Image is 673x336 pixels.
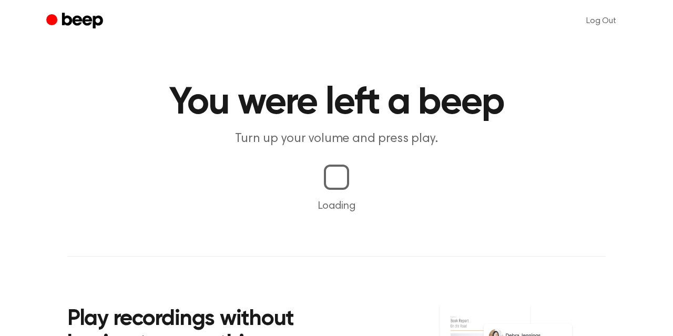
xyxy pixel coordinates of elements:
a: Log Out [576,8,627,34]
a: Beep [46,11,106,32]
p: Turn up your volume and press play. [135,130,538,148]
p: Loading [13,198,660,214]
h1: You were left a beep [67,84,606,122]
